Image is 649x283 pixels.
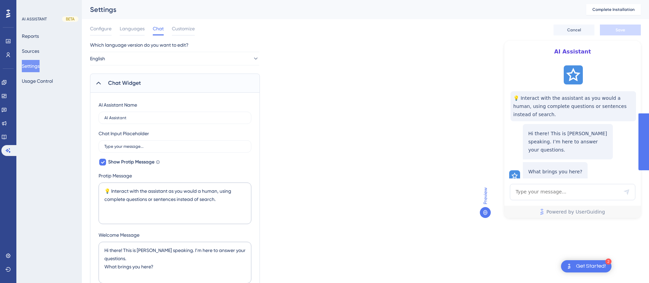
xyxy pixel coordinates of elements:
span: Configure [90,25,112,33]
div: BETA [62,16,78,22]
button: Usage Control [22,75,53,87]
div: Settings [90,5,569,14]
input: Type your message... [104,144,246,149]
img: launcher-image-alternative-text [565,262,573,270]
button: Cancel [554,25,594,35]
textarea: AI Assistant Text Input [510,184,635,200]
textarea: 💡 Interact with the assistant as you would a human, using complete questions or sentences instead... [99,183,251,224]
label: Protip Message [99,172,251,180]
span: Languages [120,25,145,33]
div: Open Get Started! checklist, remaining modules: 2 [561,260,611,272]
div: Get Started! [576,263,606,270]
button: Reports [22,30,39,42]
span: Powered by UserGuiding [546,208,605,216]
div: Chat Input Placeholder [99,129,149,138]
span: Complete Installation [592,7,635,12]
span: Save [616,27,625,33]
span: AI Assistant [521,48,624,56]
p: What brings you here? [528,168,582,176]
span: Preview [481,187,489,204]
button: Save [600,25,641,35]
div: 2 [605,258,611,265]
span: Show Protip Message [108,158,154,166]
span: Chat Widget [108,79,141,87]
div: AI ASSISTANT [22,16,47,22]
input: AI Assistant [104,115,246,120]
span: 💡 Interact with the assistant as you would a human, using complete questions or sentences instead... [513,94,633,119]
p: Hi there! This is [PERSON_NAME] speaking. I’m here to answer your questions. [528,129,607,154]
button: Complete Installation [586,4,641,15]
div: Send Message [623,189,630,195]
button: Sources [22,45,39,57]
div: AI Assistant Name [99,101,137,109]
span: Cancel [567,27,581,33]
span: Customize [172,25,195,33]
span: Chat [153,25,164,33]
label: Welcome Message [99,231,251,239]
button: Settings [22,60,40,72]
span: English [90,54,105,63]
span: Which language version do you want to edit? [90,41,189,49]
button: English [90,52,259,65]
iframe: UserGuiding AI Assistant Launcher [620,256,641,277]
